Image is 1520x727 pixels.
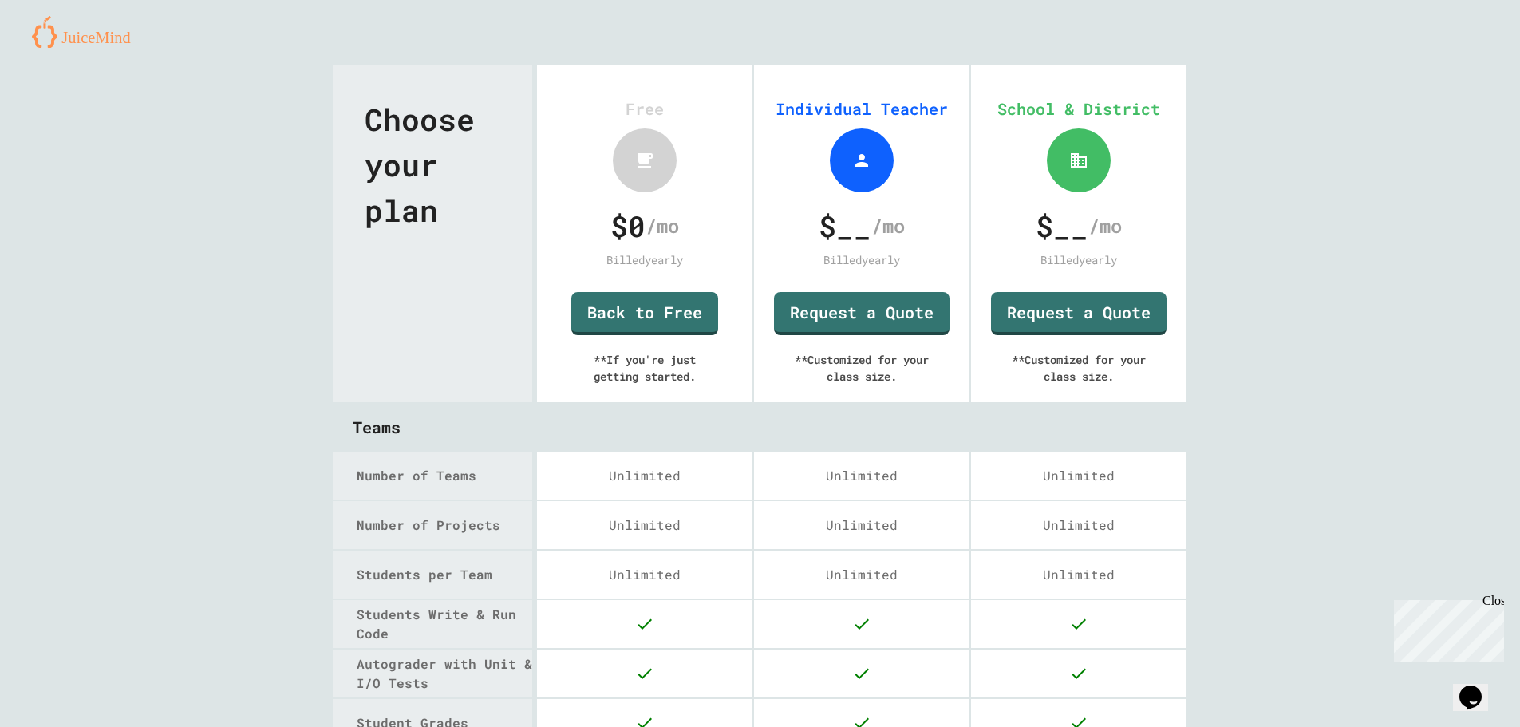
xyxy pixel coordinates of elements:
[987,335,1171,401] div: ** Customized for your class size.
[333,403,1187,451] div: Teams
[357,605,532,643] div: Students Write & Run Code
[754,501,969,549] div: Unlimited
[357,565,532,584] div: Students per Team
[774,292,950,335] a: Request a Quote
[987,251,1171,268] div: Billed yearly
[357,466,532,485] div: Number of Teams
[1388,594,1504,662] iframe: chat widget
[770,97,953,121] div: Individual Teacher
[537,551,752,599] div: Unlimited
[774,204,950,247] div: /mo
[571,292,718,335] a: Back to Free
[971,452,1186,500] div: Unlimited
[1036,204,1088,247] span: $ __
[553,251,736,268] div: Billed yearly
[610,204,646,247] span: $ 0
[537,452,752,500] div: Unlimited
[770,251,953,268] div: Billed yearly
[987,97,1171,121] div: School & District
[770,335,953,401] div: ** Customized for your class size.
[971,551,1186,599] div: Unlimited
[971,501,1186,549] div: Unlimited
[819,204,871,247] span: $ __
[32,16,143,48] img: logo-orange.svg
[333,65,532,402] div: Choose your plan
[557,204,732,247] div: /mo
[1453,663,1504,711] iframe: chat widget
[537,501,752,549] div: Unlimited
[754,551,969,599] div: Unlimited
[553,335,736,401] div: ** If you're just getting started.
[553,97,736,121] div: Free
[754,452,969,500] div: Unlimited
[357,516,532,535] div: Number of Projects
[357,654,532,693] div: Autograder with Unit & I/O Tests
[6,6,110,101] div: Chat with us now!Close
[991,204,1167,247] div: /mo
[991,292,1167,335] a: Request a Quote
